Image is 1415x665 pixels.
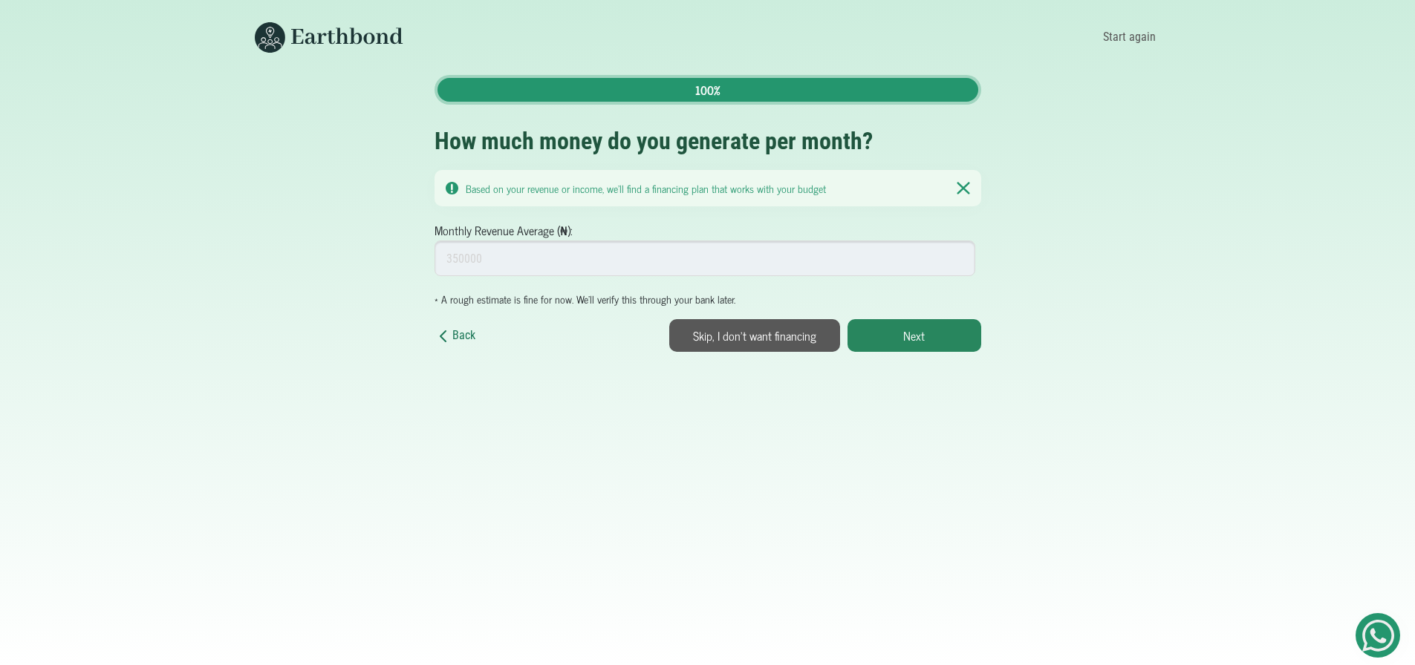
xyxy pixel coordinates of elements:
[446,182,458,194] img: Notication Pane Caution Icon
[435,240,976,276] input: 350000
[1362,620,1394,652] img: Get Started On Earthbond Via Whatsapp
[1098,24,1161,50] a: Start again
[669,319,840,352] button: Skip, I don't want financing
[466,180,826,197] small: Based on your revenue or income, we'll find a financing plan that works with your budget
[435,290,735,307] small: * A rough estimate is fine for now. We'll verify this through your bank later.
[848,319,981,352] button: Next
[957,181,969,195] img: Notication Pane Close Icon
[435,327,475,345] a: Back
[435,127,981,155] h2: How much money do you generate per month?
[435,221,573,239] label: Monthly Revenue Average (₦):
[437,78,978,102] div: 100%
[255,22,403,53] img: Earthbond's long logo for desktop view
